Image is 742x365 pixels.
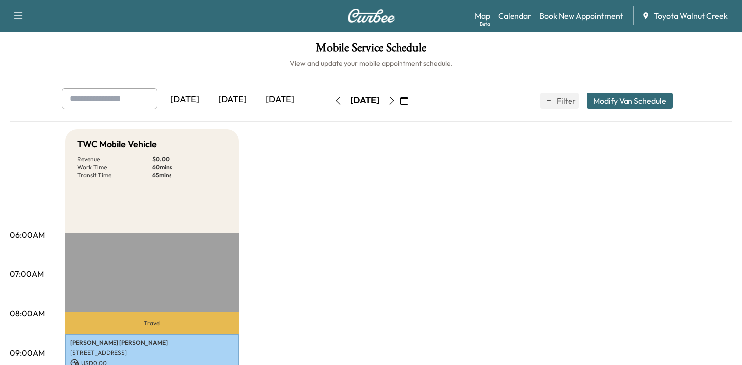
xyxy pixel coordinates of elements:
[70,339,234,347] p: [PERSON_NAME] [PERSON_NAME]
[161,88,209,111] div: [DATE]
[350,94,379,107] div: [DATE]
[10,42,732,59] h1: Mobile Service Schedule
[10,268,44,280] p: 07:00AM
[540,93,579,109] button: Filter
[77,137,157,151] h5: TWC Mobile Vehicle
[152,163,227,171] p: 60 mins
[10,229,45,241] p: 06:00AM
[65,312,239,334] p: Travel
[587,93,673,109] button: Modify Van Schedule
[539,10,623,22] a: Book New Appointment
[654,10,728,22] span: Toyota Walnut Creek
[10,307,45,319] p: 08:00AM
[347,9,395,23] img: Curbee Logo
[152,171,227,179] p: 65 mins
[70,349,234,357] p: [STREET_ADDRESS]
[480,20,490,28] div: Beta
[10,59,732,68] h6: View and update your mobile appointment schedule.
[498,10,531,22] a: Calendar
[475,10,490,22] a: MapBeta
[256,88,304,111] div: [DATE]
[77,155,152,163] p: Revenue
[77,163,152,171] p: Work Time
[209,88,256,111] div: [DATE]
[152,155,227,163] p: $ 0.00
[77,171,152,179] p: Transit Time
[10,347,45,359] p: 09:00AM
[557,95,574,107] span: Filter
